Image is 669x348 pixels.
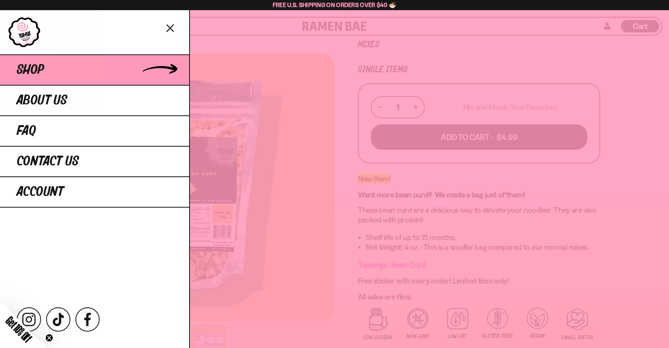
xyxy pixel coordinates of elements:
[17,63,44,77] span: Shop
[17,154,79,169] span: Contact Us
[17,93,67,108] span: About Us
[4,314,34,344] span: Get 10% Off
[45,334,53,342] button: Close teaser
[164,21,177,34] button: Close menu
[17,124,36,138] span: FAQ
[273,1,397,9] span: Free U.S. Shipping on Orders over $40 🍜
[17,185,64,199] span: Account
